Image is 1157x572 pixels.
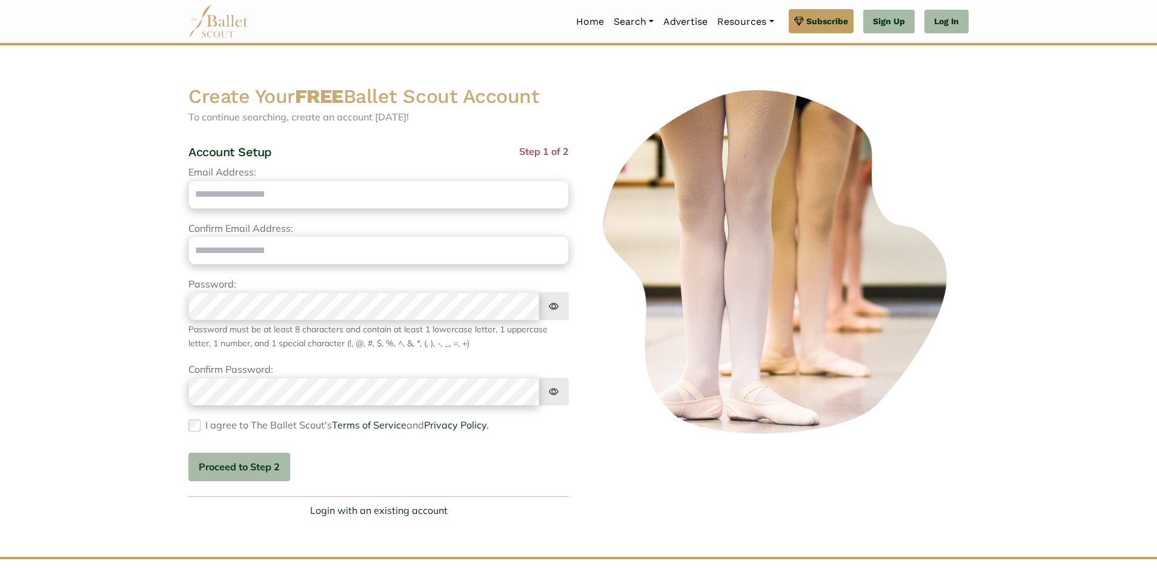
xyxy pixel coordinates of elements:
[188,84,569,110] h2: Create Your Ballet Scout Account
[188,323,569,350] div: Password must be at least 8 characters and contain at least 1 lowercase letter, 1 uppercase lette...
[712,9,778,35] a: Resources
[295,85,343,108] strong: FREE
[188,277,236,292] label: Password:
[924,10,969,34] a: Log In
[789,9,854,33] a: Subscribe
[332,419,406,431] a: Terms of Service
[188,144,272,160] h4: Account Setup
[188,111,409,123] span: To continue searching, create an account [DATE]!
[863,10,915,34] a: Sign Up
[571,9,609,35] a: Home
[806,15,848,28] span: Subscribe
[519,144,569,165] span: Step 1 of 2
[609,9,658,35] a: Search
[794,15,804,28] img: gem.svg
[188,221,293,237] label: Confirm Email Address:
[188,453,290,481] button: Proceed to Step 2
[310,503,448,519] a: Login with an existing account
[188,165,256,180] label: Email Address:
[205,418,489,433] label: I agree to The Ballet Scout's and
[424,419,489,431] a: Privacy Policy.
[588,84,969,441] img: ballerinas
[658,9,712,35] a: Advertise
[188,362,273,378] label: Confirm Password:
